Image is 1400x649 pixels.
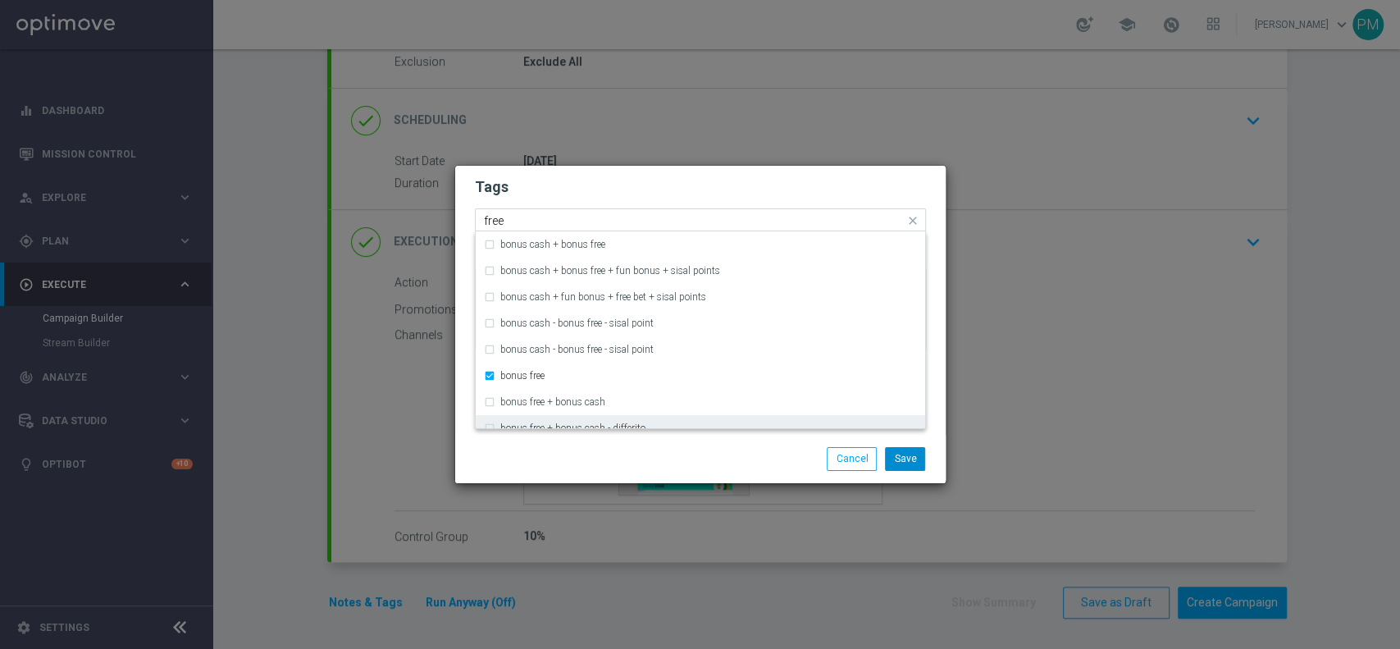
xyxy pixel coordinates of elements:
[484,284,917,310] div: bonus cash + fun bonus + free bet + sisal points
[484,231,917,258] div: bonus cash + bonus free
[484,336,917,363] div: bonus cash - bonus free - sisal point
[827,447,877,470] button: Cancel
[475,208,926,231] ng-select: accredito diretto, all, bonus free, low master, reactivation
[500,292,706,302] label: bonus cash + fun bonus + free bet + sisal points
[500,240,605,249] label: bonus cash + bonus free
[885,447,925,470] button: Save
[484,258,917,284] div: bonus cash + bonus free + fun bonus + sisal points
[500,345,654,354] label: bonus cash - bonus free - sisal point
[475,231,926,429] ng-dropdown-panel: Options list
[484,363,917,389] div: bonus free
[500,318,654,328] label: bonus cash - bonus free - sisal point
[500,397,605,407] label: bonus free + bonus cash
[484,389,917,415] div: bonus free + bonus cash
[500,371,545,381] label: bonus free
[484,415,917,441] div: bonus free + bonus cash - differito
[484,310,917,336] div: bonus cash - bonus free - sisal point
[500,266,720,276] label: bonus cash + bonus free + fun bonus + sisal points
[500,423,645,433] label: bonus free + bonus cash - differito
[475,177,926,197] h2: Tags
